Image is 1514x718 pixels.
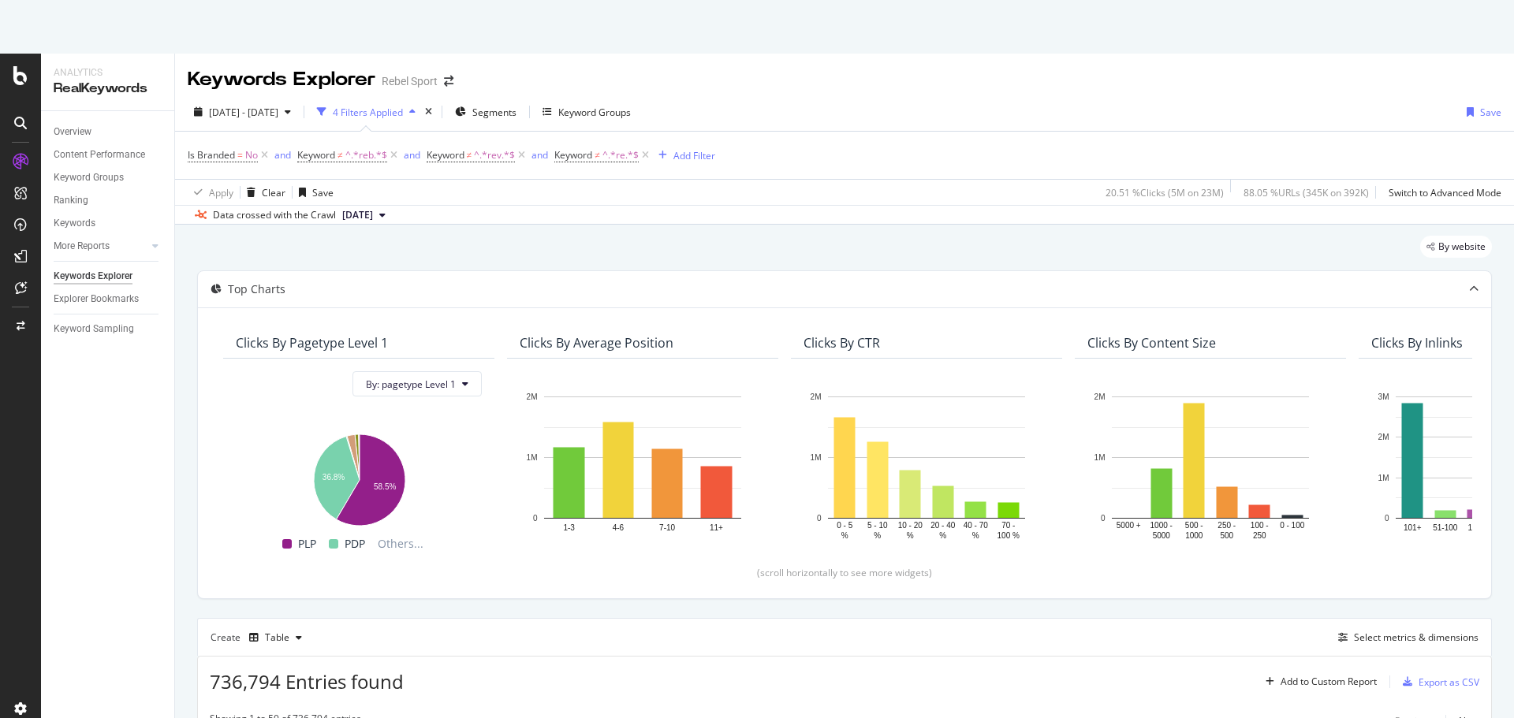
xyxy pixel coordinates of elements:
[1087,389,1333,541] div: A chart.
[422,104,435,120] div: times
[237,148,243,162] span: =
[804,389,1050,541] svg: A chart.
[366,378,456,391] span: By: pagetype Level 1
[228,281,285,297] div: Top Charts
[1185,521,1203,530] text: 500 -
[554,148,592,162] span: Keyword
[1378,433,1389,442] text: 2M
[1001,521,1015,530] text: 70 -
[998,531,1020,540] text: 100 %
[54,321,134,337] div: Keyword Sampling
[558,106,631,119] div: Keyword Groups
[527,453,538,462] text: 1M
[1332,628,1479,647] button: Select metrics & dimensions
[907,531,914,540] text: %
[1251,521,1269,530] text: 100 -
[1220,531,1233,540] text: 500
[1460,99,1501,125] button: Save
[898,521,923,530] text: 10 - 20
[1185,531,1203,540] text: 1000
[54,291,163,307] a: Explorer Bookmarks
[1460,664,1498,702] iframe: Intercom live chat
[1253,531,1266,540] text: 250
[236,426,482,528] svg: A chart.
[1420,236,1492,258] div: legacy label
[54,147,163,163] a: Content Performance
[1378,392,1389,401] text: 3M
[274,147,291,162] button: and
[336,206,392,225] button: [DATE]
[54,80,162,98] div: RealKeywords
[243,625,308,650] button: Table
[54,169,124,186] div: Keyword Groups
[54,268,132,285] div: Keywords Explorer
[54,238,110,255] div: More Reports
[449,99,523,125] button: Segments
[188,180,233,205] button: Apply
[210,668,404,694] span: 736,794 Entries found
[652,146,715,165] button: Add Filter
[841,531,848,540] text: %
[1101,514,1106,523] text: 0
[1280,521,1305,530] text: 0 - 100
[241,180,285,205] button: Clear
[1382,180,1501,205] button: Switch to Advanced Mode
[209,186,233,199] div: Apply
[1087,335,1216,351] div: Clicks By Content Size
[1378,474,1389,482] text: 1M
[345,534,365,553] span: PDP
[54,238,147,255] a: More Reports
[811,453,822,462] text: 1M
[1153,531,1171,540] text: 5000
[1397,669,1479,694] button: Export as CSV
[520,389,766,541] svg: A chart.
[1385,514,1389,523] text: 0
[472,106,516,119] span: Segments
[371,534,430,553] span: Others...
[298,534,316,553] span: PLP
[1467,523,1488,532] text: 16-50
[427,148,464,162] span: Keyword
[527,392,538,401] text: 2M
[673,149,715,162] div: Add Filter
[467,148,472,162] span: ≠
[342,208,373,222] span: 2025 Sep. 29th
[939,531,946,540] text: %
[54,169,163,186] a: Keyword Groups
[874,531,881,540] text: %
[1433,523,1458,532] text: 51-100
[333,106,403,119] div: 4 Filters Applied
[804,335,880,351] div: Clicks By CTR
[1094,453,1106,462] text: 1M
[54,321,163,337] a: Keyword Sampling
[245,144,258,166] span: No
[188,66,375,93] div: Keywords Explorer
[54,215,95,232] div: Keywords
[209,106,278,119] span: [DATE] - [DATE]
[659,523,675,532] text: 7-10
[1404,523,1422,532] text: 101+
[533,514,538,523] text: 0
[817,514,822,523] text: 0
[1281,677,1377,686] div: Add to Custom Report
[213,208,336,222] div: Data crossed with the Crawl
[531,148,548,162] div: and
[323,473,345,482] text: 36.8%
[710,523,723,532] text: 11+
[374,483,396,492] text: 58.5%
[536,99,637,125] button: Keyword Groups
[520,335,673,351] div: Clicks By Average Position
[297,148,335,162] span: Keyword
[444,76,453,87] div: arrow-right-arrow-left
[1094,392,1106,401] text: 2M
[312,186,334,199] div: Save
[1117,521,1141,530] text: 5000 +
[337,148,343,162] span: ≠
[54,66,162,80] div: Analytics
[930,521,956,530] text: 20 - 40
[1218,521,1236,530] text: 250 -
[531,147,548,162] button: and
